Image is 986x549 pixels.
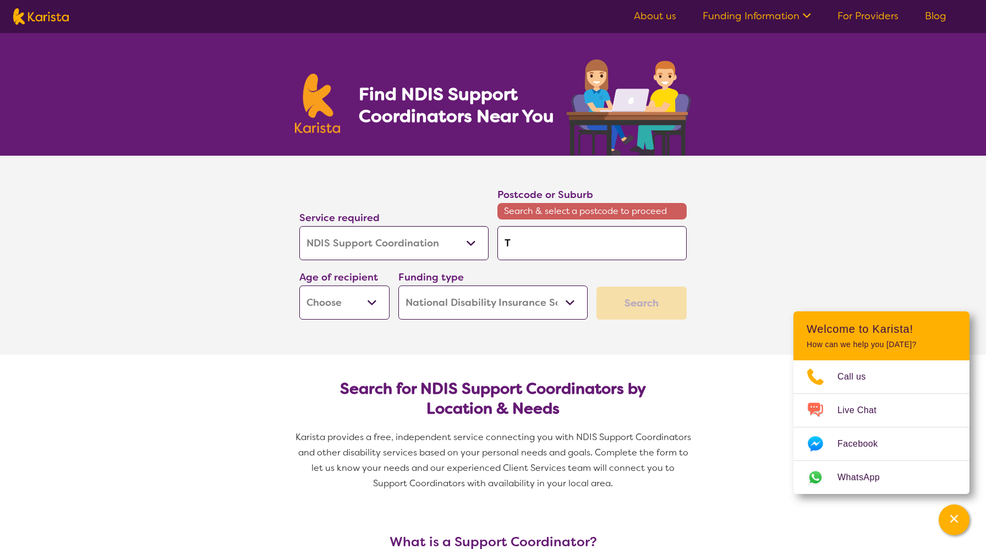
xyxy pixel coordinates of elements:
button: Channel Menu [939,504,969,535]
ul: Choose channel [793,360,969,494]
p: How can we help you [DATE]? [807,340,956,349]
div: Channel Menu [793,311,969,494]
span: Facebook [837,436,891,452]
span: WhatsApp [837,469,893,486]
label: Age of recipient [299,271,378,284]
a: Blog [925,9,946,23]
a: For Providers [837,9,899,23]
a: About us [634,9,676,23]
span: Karista provides a free, independent service connecting you with NDIS Support Coordinators and ot... [295,431,693,489]
h1: Find NDIS Support Coordinators Near You [359,83,562,127]
img: Karista logo [295,74,340,133]
label: Service required [299,211,380,224]
a: Web link opens in a new tab. [793,461,969,494]
h2: Welcome to Karista! [807,322,956,336]
span: Search & select a postcode to proceed [497,203,687,219]
label: Postcode or Suburb [497,188,593,201]
a: Funding Information [703,9,811,23]
label: Funding type [398,271,464,284]
img: support-coordination [567,59,691,156]
img: Karista logo [13,8,69,25]
span: Live Chat [837,402,890,419]
span: Call us [837,369,879,385]
input: Type [497,226,687,260]
h2: Search for NDIS Support Coordinators by Location & Needs [308,379,678,419]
